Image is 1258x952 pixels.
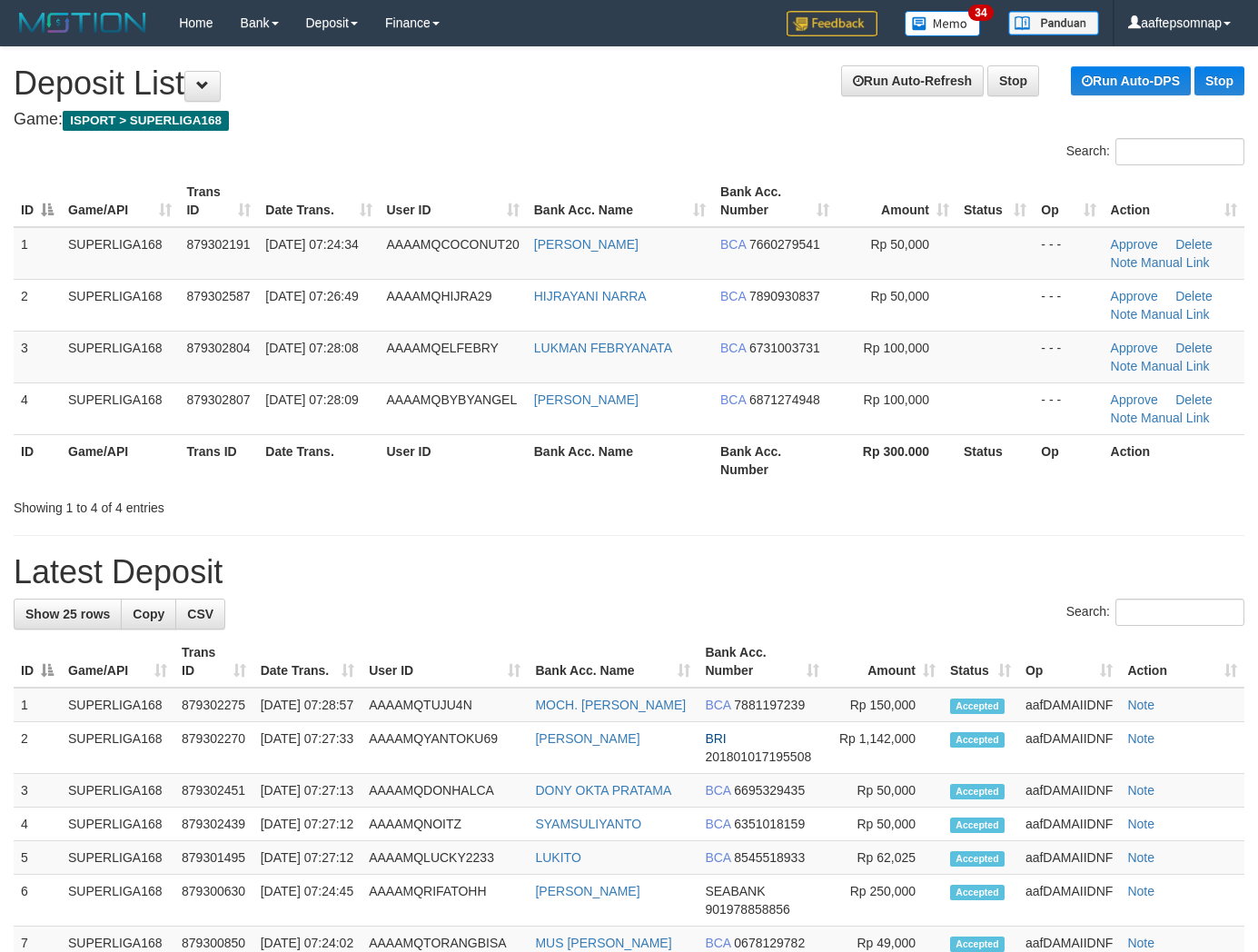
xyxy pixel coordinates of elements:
td: AAAAMQNOITZ [362,808,528,841]
span: BCA [720,392,746,407]
span: Accepted [950,937,1005,952]
td: AAAAMQTUJU4N [362,688,528,722]
a: Copy [121,599,176,630]
th: Bank Acc. Number: activate to sort column ascending [698,636,827,688]
span: Copy [133,607,164,621]
a: Run Auto-DPS [1071,66,1191,95]
th: ID: activate to sort column descending [14,175,61,227]
th: Date Trans.: activate to sort column ascending [258,175,379,227]
span: 879302807 [186,392,250,407]
td: Rp 150,000 [827,688,943,722]
td: Rp 50,000 [827,808,943,841]
td: [DATE] 07:28:57 [253,688,362,722]
a: Note [1127,817,1154,831]
th: Amount: activate to sort column ascending [837,175,956,227]
a: Stop [1194,66,1244,95]
td: 879302275 [174,688,253,722]
td: - - - [1034,227,1103,280]
span: Copy 8545518933 to clipboard [734,850,805,865]
th: Op [1034,434,1103,486]
img: Feedback.jpg [787,11,877,36]
th: Trans ID: activate to sort column ascending [179,175,258,227]
td: [DATE] 07:27:12 [253,841,362,875]
a: CSV [175,599,225,630]
a: Note [1127,731,1154,746]
a: LUKITO [535,850,580,865]
td: 3 [14,774,61,808]
td: SUPERLIGA168 [61,279,179,331]
td: 1 [14,688,61,722]
span: Rp 50,000 [870,237,929,252]
span: Rp 100,000 [864,341,929,355]
td: 2 [14,279,61,331]
span: Show 25 rows [25,607,110,621]
a: Manual Link [1141,255,1210,270]
a: MUS [PERSON_NAME] [535,936,671,950]
th: Rp 300.000 [837,434,956,486]
span: [DATE] 07:28:09 [265,392,358,407]
td: 2 [14,722,61,774]
img: panduan.png [1008,11,1099,35]
td: 3 [14,331,61,382]
td: aafDAMAIIDNF [1018,841,1120,875]
th: Date Trans. [258,434,379,486]
th: User ID: activate to sort column ascending [362,636,528,688]
td: 879302270 [174,722,253,774]
span: BCA [705,817,730,831]
span: [DATE] 07:28:08 [265,341,358,355]
span: SEABANK [705,884,765,898]
td: SUPERLIGA168 [61,227,179,280]
span: Copy 201801017195508 to clipboard [705,749,811,764]
a: Delete [1175,289,1212,303]
a: LUKMAN FEBRYANATA [534,341,672,355]
span: Accepted [950,851,1005,867]
input: Search: [1115,138,1244,165]
td: SUPERLIGA168 [61,382,179,434]
span: Accepted [950,699,1005,714]
a: DONY OKTA PRATAMA [535,783,671,798]
a: MOCH. [PERSON_NAME] [535,698,686,712]
span: 879302804 [186,341,250,355]
th: Game/API: activate to sort column ascending [61,636,174,688]
th: Op: activate to sort column ascending [1034,175,1103,227]
td: SUPERLIGA168 [61,875,174,927]
td: aafDAMAIIDNF [1018,774,1120,808]
span: 34 [968,5,993,21]
th: Status: activate to sort column ascending [943,636,1018,688]
span: BCA [705,936,730,950]
span: Copy 6731003731 to clipboard [749,341,820,355]
span: BRI [705,731,726,746]
span: Rp 100,000 [864,392,929,407]
span: BCA [720,289,746,303]
td: 4 [14,808,61,841]
th: Amount: activate to sort column ascending [827,636,943,688]
td: AAAAMQYANTOKU69 [362,722,528,774]
a: Delete [1175,341,1212,355]
span: 879302191 [186,237,250,252]
th: Trans ID: activate to sort column ascending [174,636,253,688]
a: Note [1127,783,1154,798]
a: Manual Link [1141,307,1210,322]
a: Note [1111,359,1138,373]
td: [DATE] 07:27:13 [253,774,362,808]
a: Note [1111,255,1138,270]
span: AAAAMQBYBYANGEL [387,392,518,407]
a: Show 25 rows [14,599,122,630]
a: Manual Link [1141,411,1210,425]
span: BCA [720,237,746,252]
a: SYAMSULIYANTO [535,817,641,831]
span: Copy 0678129782 to clipboard [734,936,805,950]
a: Manual Link [1141,359,1210,373]
td: [DATE] 07:27:33 [253,722,362,774]
td: aafDAMAIIDNF [1018,688,1120,722]
span: Copy 7881197239 to clipboard [734,698,805,712]
td: aafDAMAIIDNF [1018,722,1120,774]
label: Search: [1066,599,1244,626]
span: Copy 6351018159 to clipboard [734,817,805,831]
th: User ID: activate to sort column ascending [380,175,527,227]
td: - - - [1034,331,1103,382]
span: Copy 7660279541 to clipboard [749,237,820,252]
th: Game/API [61,434,179,486]
a: Note [1127,936,1154,950]
h4: Game: [14,111,1244,129]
